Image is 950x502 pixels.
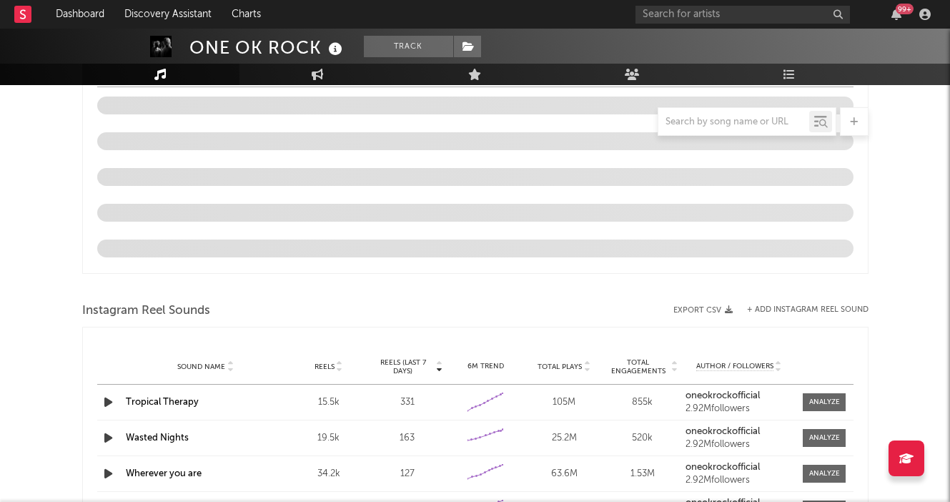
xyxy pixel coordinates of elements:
span: Total Plays [538,363,582,371]
span: Reels [315,363,335,371]
div: 855k [607,395,678,410]
input: Search by song name or URL [658,117,809,128]
span: Sound Name [177,363,225,371]
div: 15.5k [293,395,365,410]
div: 1.53M [607,467,678,481]
div: 25.2M [528,431,600,446]
a: Tropical Therapy [126,398,199,407]
div: 34.2k [293,467,365,481]
div: 63.6M [528,467,600,481]
div: 331 [372,395,443,410]
div: 19.5k [293,431,365,446]
a: Wasted Nights [126,433,189,443]
div: 105M [528,395,600,410]
strong: oneokrockofficial [686,463,760,472]
div: + Add Instagram Reel Sound [733,306,869,314]
div: 2.92M followers [686,440,793,450]
a: oneokrockofficial [686,463,793,473]
a: oneokrockofficial [686,391,793,401]
div: 99 + [896,4,914,14]
div: 127 [372,467,443,481]
div: 2.92M followers [686,476,793,486]
div: 6M Trend [450,361,522,372]
a: oneokrockofficial [686,427,793,437]
span: Reels (last 7 days) [372,358,435,375]
button: Export CSV [673,306,733,315]
strong: oneokrockofficial [686,391,760,400]
div: 163 [372,431,443,446]
span: Total Engagements [607,358,670,375]
div: 520k [607,431,678,446]
strong: oneokrockofficial [686,427,760,436]
div: 2.92M followers [686,404,793,414]
div: ONE OK ROCK [189,36,346,59]
button: 99+ [891,9,901,20]
span: Author / Followers [696,362,773,371]
span: Instagram Reel Sounds [82,302,210,320]
button: + Add Instagram Reel Sound [747,306,869,314]
button: Track [364,36,453,57]
input: Search for artists [635,6,850,24]
a: Wherever you are [126,469,202,478]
